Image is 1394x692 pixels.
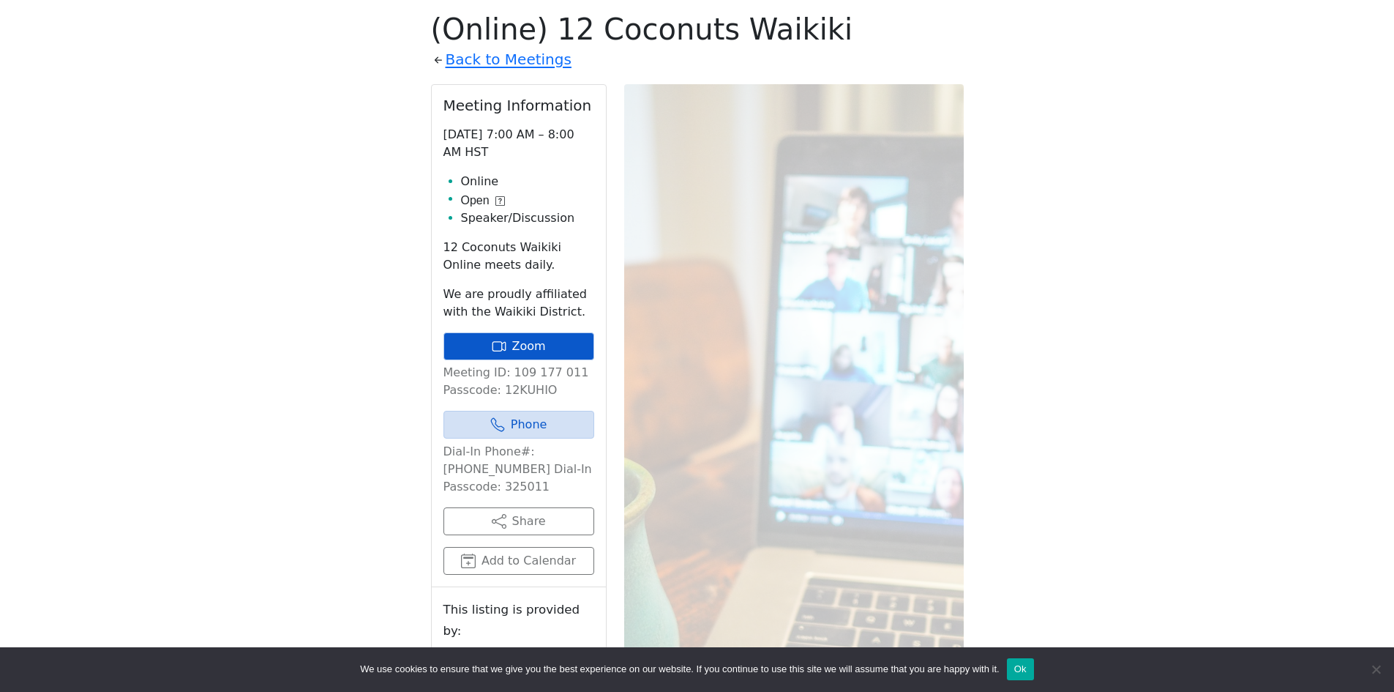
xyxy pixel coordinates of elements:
[431,12,964,47] h1: (Online) 12 Coconuts Waikiki
[443,364,594,399] p: Meeting ID: 109 177 011 Passcode: 12KUHIO
[443,239,594,274] p: 12 Coconuts Waikiki Online meets daily.
[1007,658,1034,680] button: Ok
[443,507,594,535] button: Share
[461,192,490,209] span: Open
[461,209,594,227] li: Speaker/Discussion
[443,126,594,161] p: [DATE] 7:00 AM – 8:00 AM HST
[443,547,594,575] button: Add to Calendar
[443,411,594,439] a: Phone
[443,332,594,360] a: Zoom
[443,443,594,496] p: Dial-In Phone#: [PHONE_NUMBER] Dial-In Passcode: 325011
[461,173,594,190] li: Online
[1368,662,1383,677] span: No
[443,286,594,321] p: We are proudly affiliated with the Waikiki District.
[360,662,999,677] span: We use cookies to ensure that we give you the best experience on our website. If you continue to ...
[443,599,594,641] small: This listing is provided by:
[446,47,572,72] a: Back to Meetings
[461,192,505,209] button: Open
[443,97,594,114] h2: Meeting Information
